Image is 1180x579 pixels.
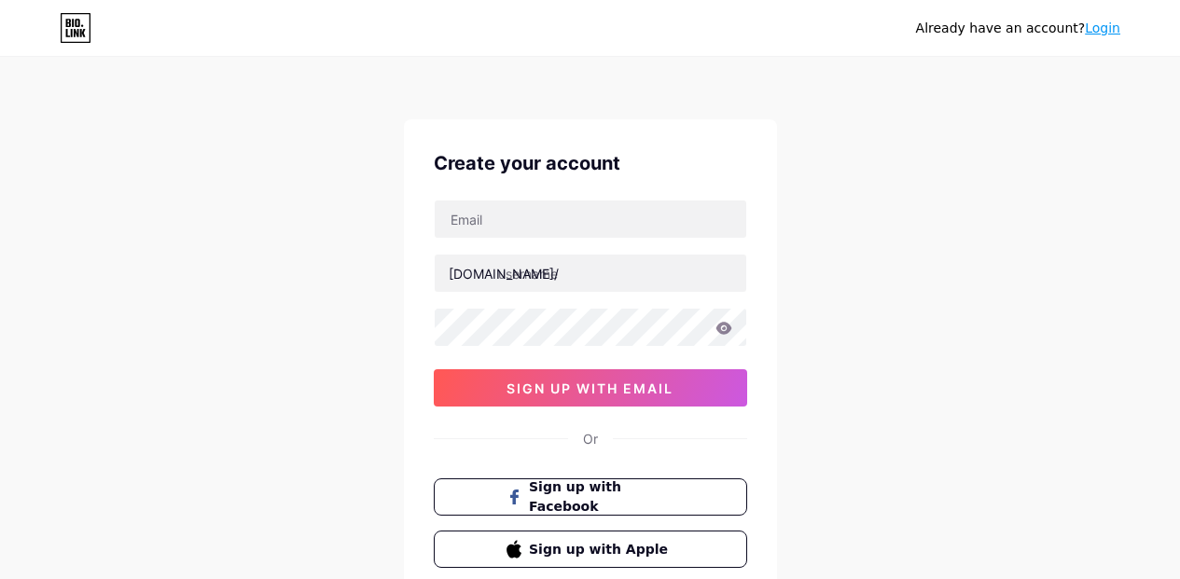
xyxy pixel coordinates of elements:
[435,200,746,238] input: Email
[1085,21,1120,35] a: Login
[434,478,747,516] button: Sign up with Facebook
[434,369,747,407] button: sign up with email
[449,264,559,283] div: [DOMAIN_NAME]/
[529,540,673,559] span: Sign up with Apple
[434,149,747,177] div: Create your account
[507,380,673,396] span: sign up with email
[434,531,747,568] button: Sign up with Apple
[916,19,1120,38] div: Already have an account?
[435,255,746,292] input: username
[583,429,598,448] div: Or
[529,477,673,517] span: Sign up with Facebook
